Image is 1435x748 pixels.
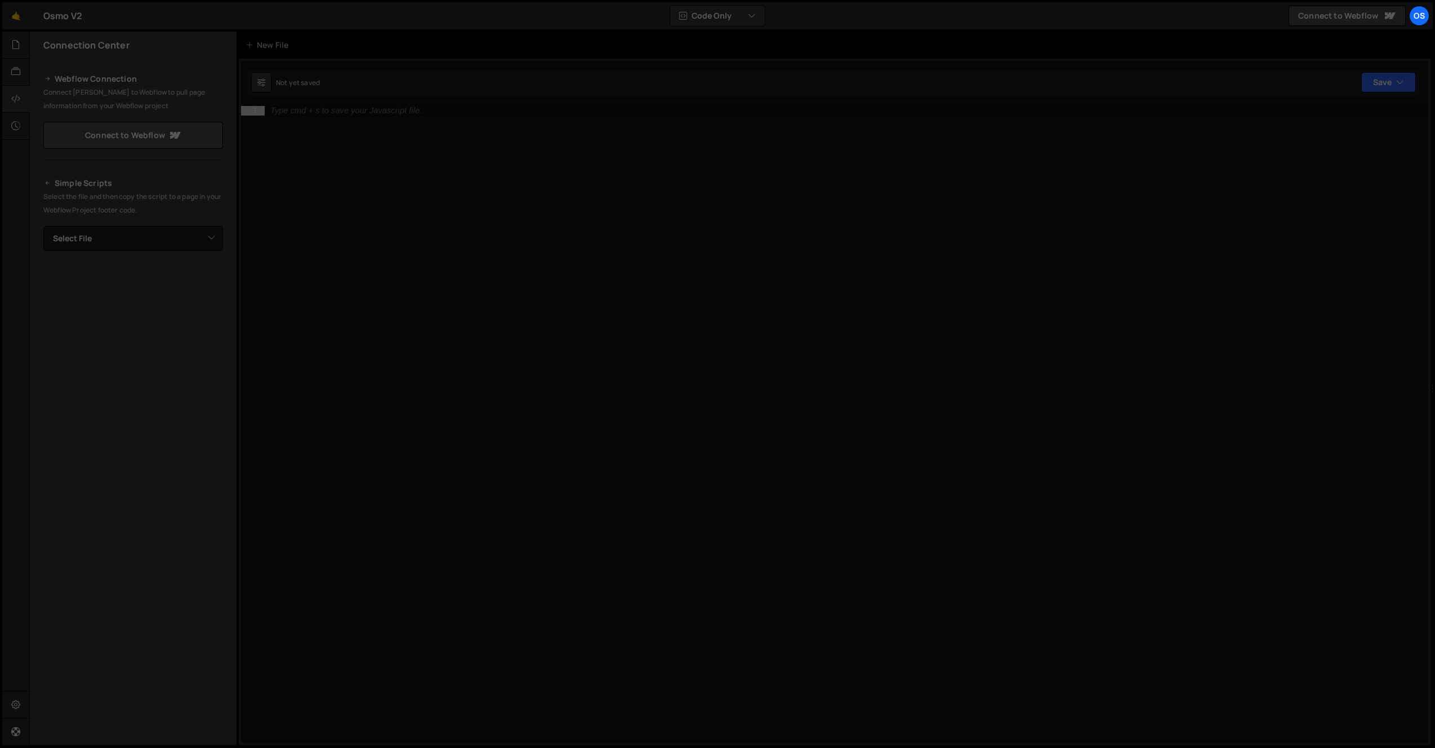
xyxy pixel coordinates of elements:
h2: Simple Scripts [43,176,223,190]
a: 🤙 [2,2,30,29]
div: Osmo V2 [43,9,82,23]
button: Code Only [670,6,765,26]
iframe: YouTube video player [43,378,224,480]
button: Save [1361,72,1416,92]
a: Os [1409,6,1429,26]
h2: Connection Center [43,39,130,51]
div: New File [246,39,293,51]
a: Connect to Webflow [1289,6,1406,26]
h2: Webflow Connection [43,72,223,86]
div: 1 [241,106,265,116]
a: Connect to Webflow [43,122,223,149]
p: Select the file and then copy the script to a page in your Webflow Project footer code. [43,190,223,217]
div: Type cmd + s to save your Javascript file. [270,107,422,115]
iframe: YouTube video player [43,269,224,371]
p: Connect [PERSON_NAME] to Webflow to pull page information from your Webflow project [43,86,223,113]
div: Not yet saved [276,78,320,87]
